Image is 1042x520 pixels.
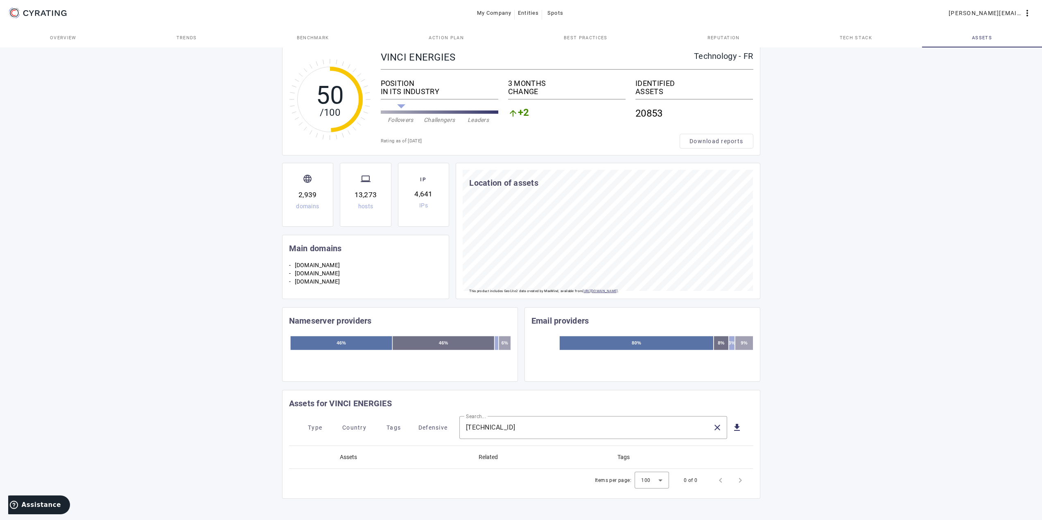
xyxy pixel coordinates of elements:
div: IPs [419,203,428,208]
mat-card-title: Nameserver providers [289,314,372,327]
div: Rating as of [DATE] [381,137,680,145]
div: 13,273 [355,189,377,200]
mat-card-title: Assets for VINCI ENERGIES [289,397,392,410]
div: 0 of 0 [684,476,697,484]
mat-card-title: Email providers [531,314,589,327]
tspan: 50 [316,81,344,110]
span: Spots [547,7,563,20]
span: [PERSON_NAME][EMAIL_ADDRESS][DOMAIN_NAME] [949,7,1022,20]
span: Defensive [418,421,448,434]
button: Type [296,420,335,435]
div: Challengers [420,116,459,124]
div: 2,939 [298,189,316,200]
span: Action Plan [429,36,464,40]
p: This product includes GeoLite2 data created by MaxMind, available from . [469,287,619,295]
span: +2 [518,108,529,118]
span: Overview [50,36,77,40]
mat-card-title: Location of assets [469,176,538,189]
li: [DOMAIN_NAME] [295,277,443,286]
span: Assets [972,36,992,40]
span: Download reports [689,137,743,145]
div: Tags [617,452,630,461]
cr-card: Main domains [282,234,450,306]
span: Trends [176,36,197,40]
div: hosts [358,203,373,209]
button: Previous page [711,470,730,490]
button: Entities [515,6,542,20]
div: Items per page: [595,476,631,484]
div: Leaders [459,116,498,124]
mat-icon: computer [361,174,371,184]
div: Technology - FR [694,52,753,60]
div: Related [479,452,505,461]
div: Tags [617,452,637,461]
a: [URL][DOMAIN_NAME] [583,289,617,293]
tspan: /100 [319,107,340,118]
mat-card-title: Main domains [289,242,342,255]
div: 4,641 [414,189,432,199]
div: ASSETS [635,88,753,96]
mat-icon: language [303,174,312,184]
span: IP [418,176,428,185]
div: VINCI ENERGIES [381,52,694,63]
mat-icon: close [712,423,722,432]
span: Entities [518,7,539,20]
span: My Company [477,7,512,20]
span: Country [342,421,366,434]
mat-icon: get_app [732,423,742,432]
span: Type [308,421,322,434]
button: Next page [730,470,750,490]
button: Country [335,420,374,435]
mat-icon: more_vert [1022,8,1032,18]
mat-icon: arrow_upward [508,108,518,118]
div: domains [296,203,319,209]
button: Defensive [414,420,453,435]
button: [PERSON_NAME][EMAIL_ADDRESS][DOMAIN_NAME] [945,6,1035,20]
span: Tech Stack [840,36,872,40]
button: Download reports [680,134,753,149]
span: Tags [387,421,401,434]
div: IDENTIFIED [635,79,753,88]
div: Assets [340,452,364,461]
li: [DOMAIN_NAME] [295,261,443,269]
div: 20853 [635,103,753,124]
span: Benchmark [297,36,329,40]
g: CYRATING [23,10,67,16]
div: 3 MONTHS [508,79,626,88]
button: My Company [474,6,515,20]
button: Tags [374,420,414,435]
cr-card: Location of assets [456,163,760,299]
button: Spots [542,6,568,20]
span: Reputation [707,36,740,40]
div: Related [479,452,498,461]
div: Followers [381,116,420,124]
iframe: Ouvre un widget dans lequel vous pouvez trouver plus d’informations [8,495,70,516]
mat-label: Search... [466,413,486,419]
div: CHANGE [508,88,626,96]
div: IN ITS INDUSTRY [381,88,498,96]
li: [DOMAIN_NAME] [295,269,443,277]
div: Assets [340,452,357,461]
div: POSITION [381,79,498,88]
span: Best practices [564,36,607,40]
